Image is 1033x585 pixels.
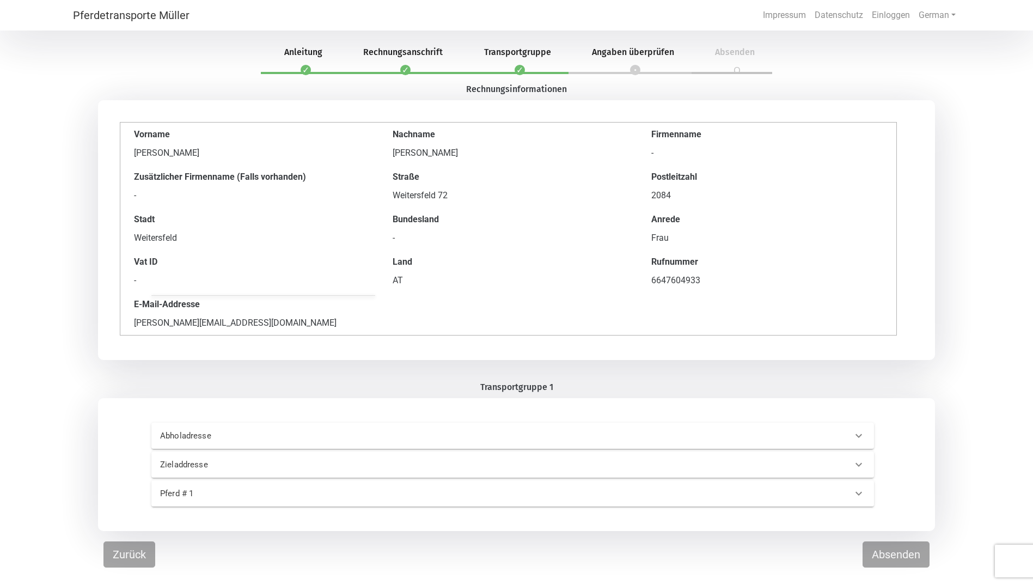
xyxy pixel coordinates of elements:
a: Impressum [759,4,810,26]
span: Rechnungsanschrift [350,47,456,57]
div: Firmenname [651,128,883,141]
div: Nachname [393,128,624,141]
div: E-Mail-Addresse [134,298,365,311]
a: Einloggen [867,4,914,26]
div: Weitersfeld [134,231,365,245]
p: Zieladdresse [160,459,486,471]
div: - [134,274,365,287]
button: Absenden [863,541,930,568]
div: 2084 [651,189,883,202]
div: [PERSON_NAME][EMAIL_ADDRESS][DOMAIN_NAME] [134,316,365,330]
div: [PERSON_NAME] [393,147,624,160]
div: Zieladdresse [151,452,874,478]
span: Transportgruppe [471,47,564,57]
p: Pferd # 1 [160,487,486,500]
div: 6647604933 [651,274,883,287]
div: Bundesland [393,213,624,226]
div: Pferd # 1 [151,480,874,507]
div: Land [393,255,624,269]
span: Anleitung [271,47,335,57]
span: Absenden [702,47,768,57]
div: Frau [651,231,883,245]
div: Zusätzlicher Firmenname (Falls vorhanden) [134,170,365,184]
div: Weitersfeld 72 [393,189,624,202]
div: - [393,231,624,245]
div: Vorname [134,128,365,141]
a: Pferdetransporte Müller [73,4,190,26]
div: Vat ID [134,255,365,269]
div: Stadt [134,213,365,226]
div: Straße [393,170,624,184]
div: Postleitzahl [651,170,883,184]
div: Abholadresse [151,423,874,449]
label: Rechnungsinformationen [466,83,567,96]
button: Zurück [103,541,155,568]
div: AT [393,274,624,287]
div: - [134,189,365,202]
div: - [651,147,883,160]
a: Datenschutz [810,4,867,26]
div: Rufnummer [651,255,883,269]
p: Abholadresse [160,430,486,442]
span: Angaben überprüfen [579,47,687,57]
div: Anrede [651,213,883,226]
a: German [914,4,960,26]
label: Transportgruppe 1 [480,381,553,394]
div: [PERSON_NAME] [134,147,365,160]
